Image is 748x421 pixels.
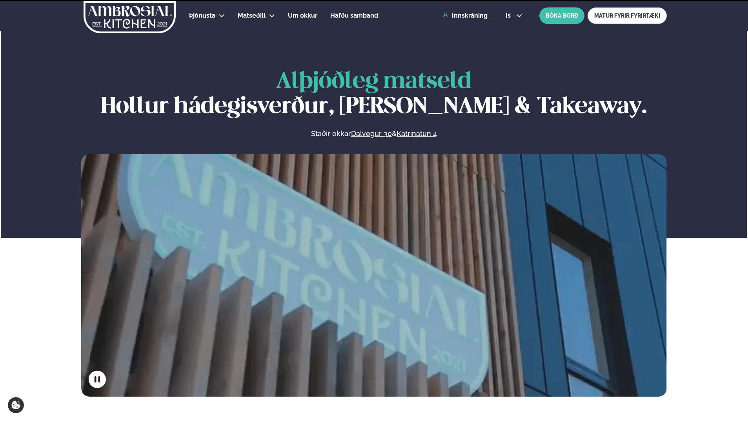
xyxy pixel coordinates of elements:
a: Katrinatun 4 [397,129,437,138]
h1: Hollur hádegisverður, [PERSON_NAME] & Takeaway. [81,69,667,120]
a: Hafðu samband [330,11,378,20]
a: Cookie settings [8,397,24,413]
a: Um okkur [288,11,317,20]
a: Innskráning [442,12,488,19]
span: Þjónusta [189,12,215,19]
a: Matseðill [238,11,266,20]
span: Hafðu samband [330,12,378,19]
img: logo [83,1,177,33]
button: BÓKA BORÐ [539,7,584,24]
span: Um okkur [288,12,317,19]
button: is [499,13,529,19]
a: MATUR FYRIR FYRIRTÆKI [588,7,667,24]
a: Dalvegur 30 [351,129,392,138]
p: Staðir okkar & [226,129,522,138]
span: Matseðill [238,12,266,19]
a: Þjónusta [189,11,215,20]
span: is [506,13,513,19]
span: Alþjóðleg matseld [276,71,471,93]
